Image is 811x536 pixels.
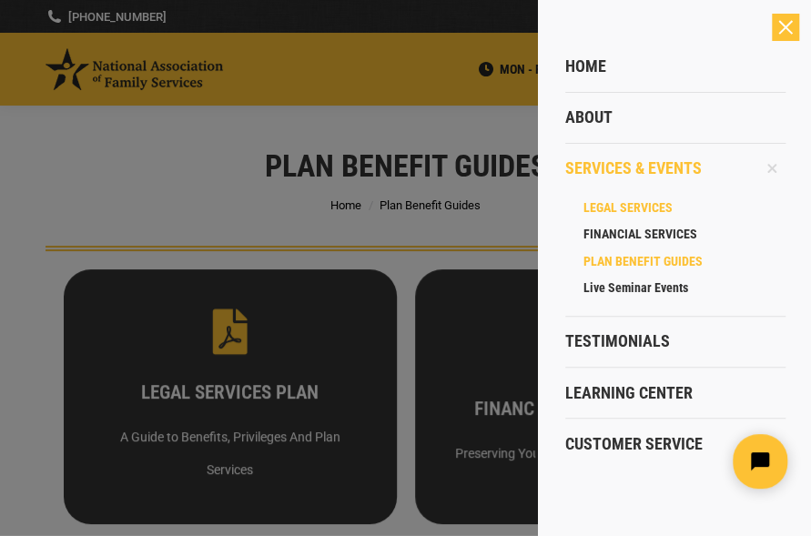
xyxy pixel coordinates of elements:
[565,383,693,403] span: Learning Center
[565,107,613,127] span: About
[565,41,786,92] a: Home
[583,279,688,296] span: Live Seminar Events
[583,274,786,300] a: Live Seminar Events
[565,331,670,351] span: Testimonials
[583,199,673,216] span: LEGAL SERVICES
[583,221,786,248] a: FINANCIAL SERVICES
[565,368,786,419] a: Learning Center
[565,56,606,76] span: Home
[583,248,786,274] a: PLAN BENEFIT GUIDES
[565,158,702,178] span: Services & Events
[490,419,803,504] iframe: Tidio Chat
[565,92,786,143] a: About
[772,14,799,41] div: Close
[583,253,703,269] span: PLAN BENEFIT GUIDES
[583,226,697,242] span: FINANCIAL SERVICES
[565,316,786,367] a: Testimonials
[583,195,786,221] a: LEGAL SERVICES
